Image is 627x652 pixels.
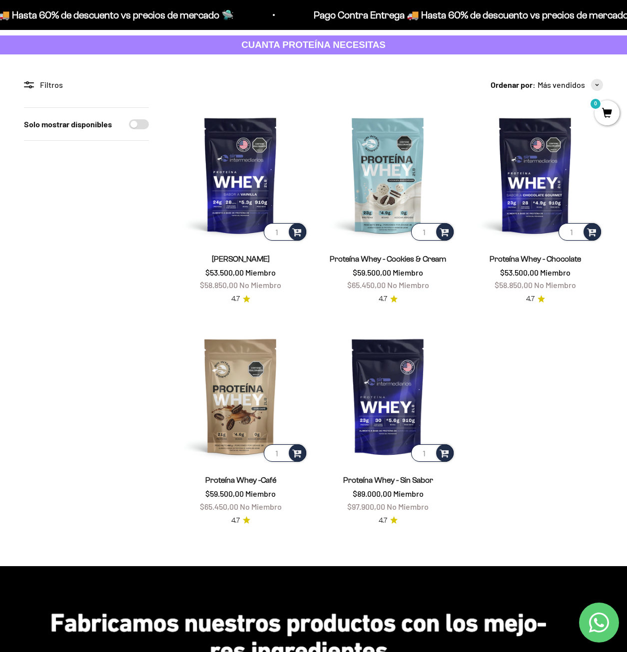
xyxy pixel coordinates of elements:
span: Ordenar por: [491,78,536,91]
a: Proteína Whey - Cookies & Cream [330,255,446,263]
span: Miembro [245,489,276,498]
span: No Miembro [387,280,429,290]
span: No Miembro [240,502,282,511]
span: $65.450,00 [347,280,386,290]
span: $53.500,00 [205,268,244,277]
a: [PERSON_NAME] [212,255,270,263]
span: 4.7 [379,294,387,305]
a: 4.74.7 de 5.0 estrellas [379,294,398,305]
span: $59.500,00 [205,489,244,498]
a: Proteína Whey - Chocolate [490,255,581,263]
span: Miembro [393,489,424,498]
button: Más vendidos [538,78,603,91]
span: 4.7 [231,294,240,305]
span: Miembro [393,268,423,277]
a: Proteína Whey -Café [205,476,276,484]
span: $58.850,00 [200,280,238,290]
span: $65.450,00 [200,502,238,511]
span: No Miembro [239,280,281,290]
span: 4.7 [231,515,240,526]
mark: 0 [590,98,602,110]
span: No Miembro [534,280,576,290]
label: Solo mostrar disponibles [24,118,112,131]
span: $59.500,00 [353,268,391,277]
span: $97.900,00 [347,502,385,511]
div: Filtros [24,78,149,91]
span: 4.7 [379,515,387,526]
a: 4.74.7 de 5.0 estrellas [379,515,398,526]
a: 0 [595,108,620,119]
span: Más vendidos [538,78,585,91]
a: 4.74.7 de 5.0 estrellas [231,515,250,526]
span: Miembro [245,268,276,277]
strong: CUANTA PROTEÍNA NECESITAS [241,39,386,50]
span: $58.850,00 [495,280,533,290]
span: 4.7 [526,294,535,305]
span: Miembro [540,268,571,277]
span: No Miembro [387,502,429,511]
span: $89.000,00 [353,489,392,498]
a: 4.74.7 de 5.0 estrellas [526,294,545,305]
span: $53.500,00 [500,268,539,277]
a: 4.74.7 de 5.0 estrellas [231,294,250,305]
a: Proteína Whey - Sin Sabor [343,476,433,484]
